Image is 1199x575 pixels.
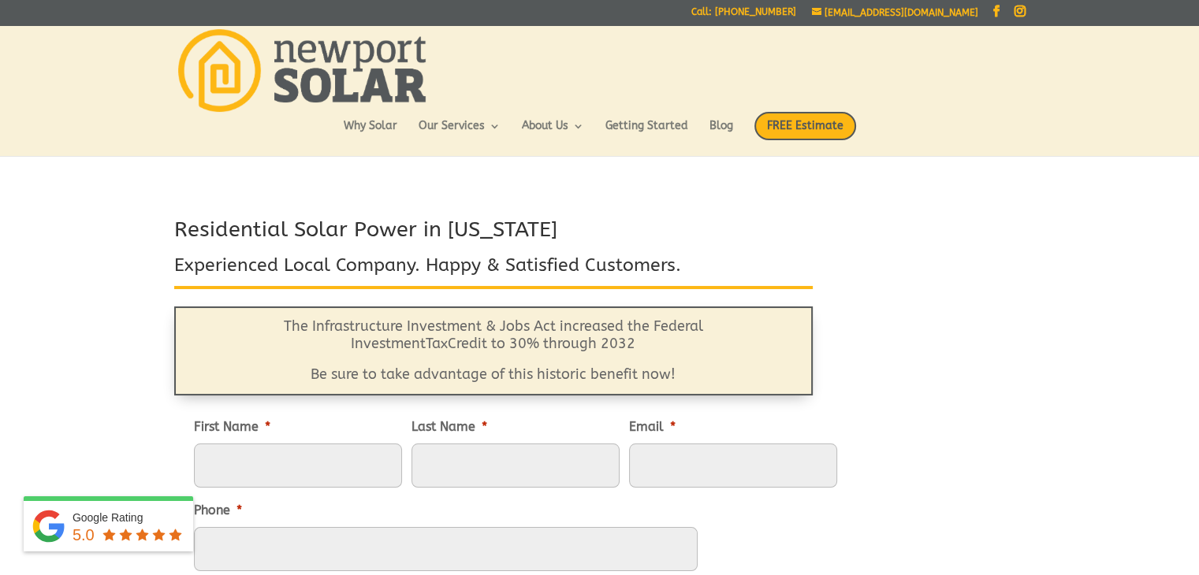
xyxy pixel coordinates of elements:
a: About Us [522,121,584,147]
span: Tax [426,335,448,352]
a: Blog [709,121,733,147]
a: Why Solar [344,121,397,147]
a: Call: [PHONE_NUMBER] [691,7,796,24]
a: Our Services [419,121,501,147]
p: The Infrastructure Investment & Jobs Act increased the Federal Investment Credit to 30% through 2032 [214,318,773,366]
a: FREE Estimate [754,112,856,156]
a: [EMAIL_ADDRESS][DOMAIN_NAME] [812,7,978,18]
label: Last Name [411,419,487,436]
h3: Experienced Local Company. Happy & Satisfied Customers. [174,253,813,286]
span: 5.0 [73,526,95,543]
a: Getting Started [605,121,688,147]
label: First Name [194,419,270,436]
label: Email [629,419,676,436]
span: FREE Estimate [754,112,856,140]
p: Be sure to take advantage of this historic benefit now! [214,366,773,384]
label: Phone [194,503,242,519]
h2: Residential Solar Power in [US_STATE] [174,215,813,253]
img: Newport Solar | Solar Energy Optimized. [178,29,426,112]
div: Google Rating [73,510,185,525]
